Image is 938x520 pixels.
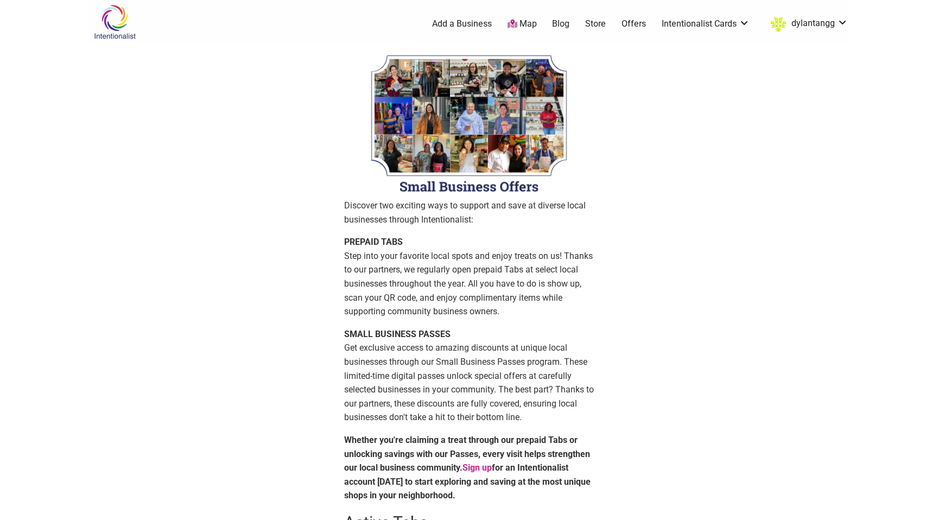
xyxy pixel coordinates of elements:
img: Intentionalist [89,4,141,40]
a: Map [508,18,537,30]
a: Add a Business [432,18,492,30]
a: dylantangg [765,14,848,34]
strong: SMALL BUSINESS PASSES [344,329,451,339]
p: Get exclusive access to amazing discounts at unique local businesses through our Small Business P... [344,327,594,424]
a: Store [585,18,606,30]
a: Sign up [462,462,492,473]
strong: Whether you're claiming a treat through our prepaid Tabs or unlocking savings with our Passes, ev... [344,435,591,500]
p: Step into your favorite local spots and enjoy treats on us! Thanks to our partners, we regularly ... [344,235,594,319]
a: Intentionalist Cards [662,18,750,30]
a: Blog [552,18,569,30]
a: Offers [622,18,646,30]
img: Welcome to Intentionalist Passes [344,49,594,199]
strong: PREPAID TABS [344,237,403,247]
p: Discover two exciting ways to support and save at diverse local businesses through Intentionalist: [344,199,594,226]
